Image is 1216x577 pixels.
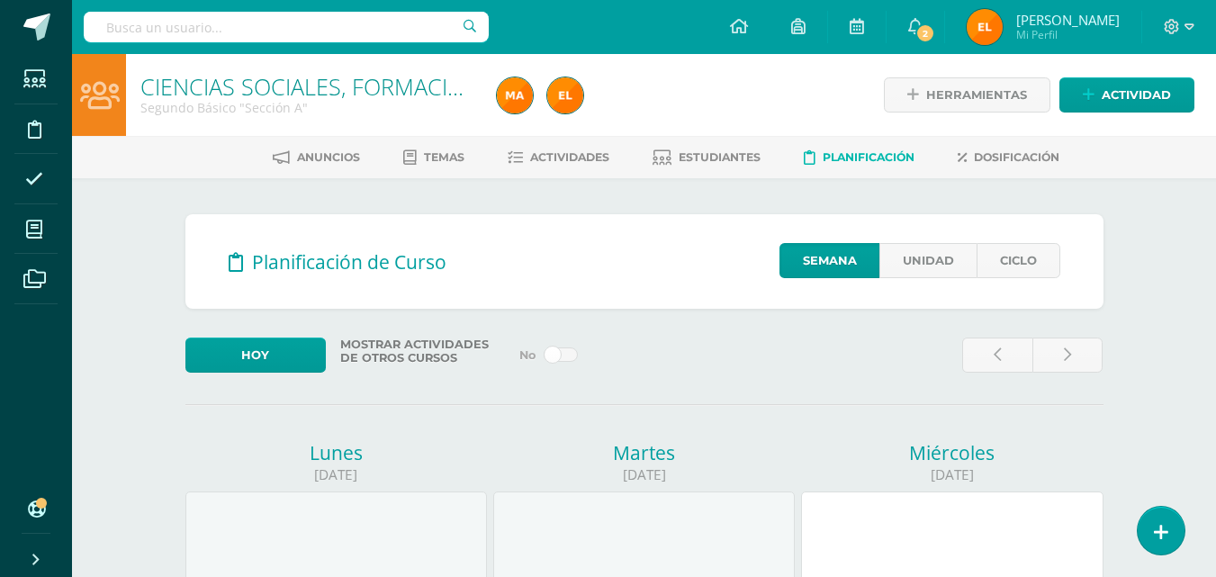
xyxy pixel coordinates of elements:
h1: CIENCIAS SOCIALES, FORMACIÓN CIUDADANA E INTERCULTURALIDAD [140,74,475,99]
span: Planificación de Curso [252,249,446,275]
a: Actividades [508,143,609,172]
span: Actividad [1102,78,1171,112]
div: Martes [493,440,796,465]
a: Temas [403,143,464,172]
a: Planificación [804,143,914,172]
div: Segundo Básico 'Sección A' [140,99,475,116]
div: Lunes [185,440,488,465]
span: Mi Perfil [1016,27,1120,42]
span: [PERSON_NAME] [1016,11,1120,29]
span: Anuncios [297,150,360,164]
a: Ciclo [977,243,1060,278]
span: Actividades [530,150,609,164]
div: [DATE] [185,465,488,484]
a: Hoy [185,338,327,373]
img: dbb8facc1bb3f0ff15734133107f95d4.png [967,9,1003,45]
a: CIENCIAS SOCIALES, FORMACIÓN CIUDADANA E INTERCULTURALIDAD [140,71,857,102]
a: Actividad [1059,77,1194,113]
span: Planificación [823,150,914,164]
a: Dosificación [958,143,1059,172]
a: Herramientas [884,77,1050,113]
div: Miércoles [801,440,1103,465]
span: Temas [424,150,464,164]
span: Estudiantes [679,150,761,164]
span: Dosificación [974,150,1059,164]
img: dbb8facc1bb3f0ff15734133107f95d4.png [547,77,583,113]
span: Herramientas [926,78,1027,112]
div: [DATE] [801,465,1103,484]
a: Unidad [879,243,977,278]
img: 5d98c8432932463505bd6846e15a9a15.png [497,77,533,113]
div: [DATE] [493,465,796,484]
a: Anuncios [273,143,360,172]
a: Semana [779,243,879,278]
span: 2 [915,23,935,43]
label: Mostrar actividades de otros cursos [333,338,508,365]
a: Estudiantes [653,143,761,172]
input: Busca un usuario... [84,12,489,42]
